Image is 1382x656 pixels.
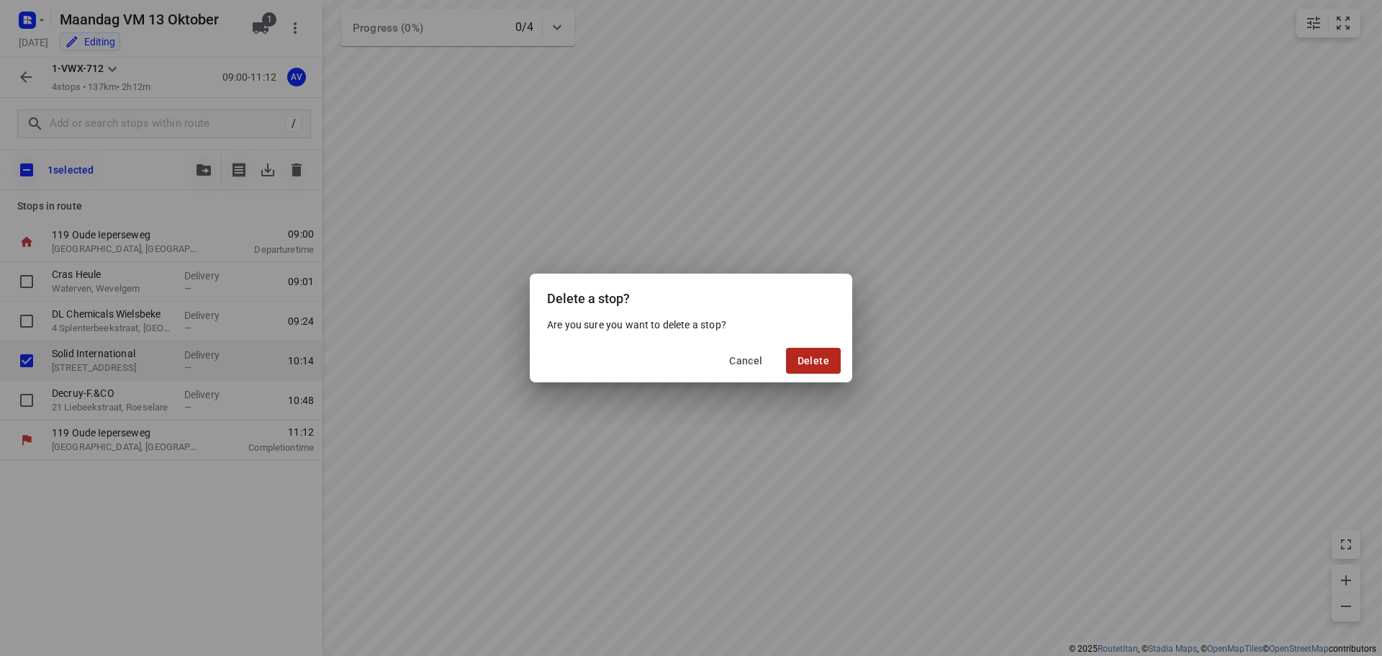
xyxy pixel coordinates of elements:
[547,318,835,332] p: Are you sure you want to delete a stop?
[786,348,841,374] button: Delete
[718,348,774,374] button: Cancel
[798,355,829,367] span: Delete
[530,274,852,318] div: Delete a stop?
[729,355,762,367] span: Cancel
